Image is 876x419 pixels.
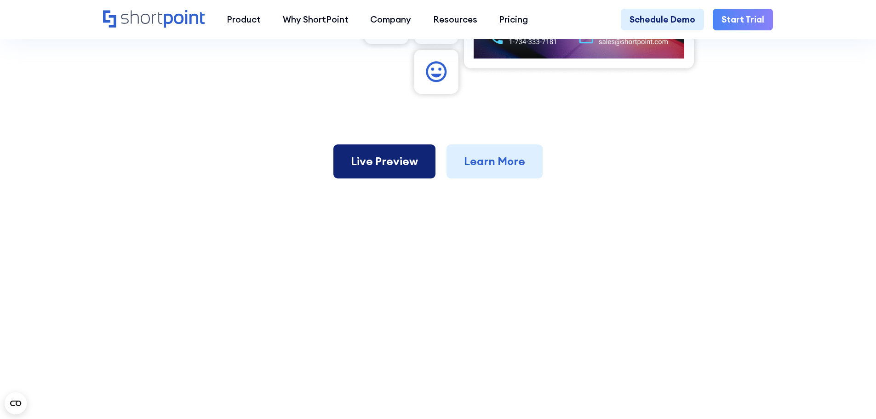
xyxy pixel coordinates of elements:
div: Company [370,13,411,26]
a: Home [103,10,205,29]
a: Company [359,9,422,31]
button: Open CMP widget [5,392,27,414]
a: Start Trial [713,9,773,31]
iframe: Chat Widget [710,312,876,419]
a: Product [216,9,272,31]
div: Why ShortPoint [283,13,349,26]
div: Resources [433,13,477,26]
a: Pricing [488,9,539,31]
div: Product [227,13,261,26]
a: Schedule Demo [621,9,704,31]
a: Live Preview [333,144,435,178]
div: Pricing [499,13,528,26]
a: Resources [422,9,488,31]
a: Learn More [447,144,543,178]
a: Why ShortPoint [272,9,360,31]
